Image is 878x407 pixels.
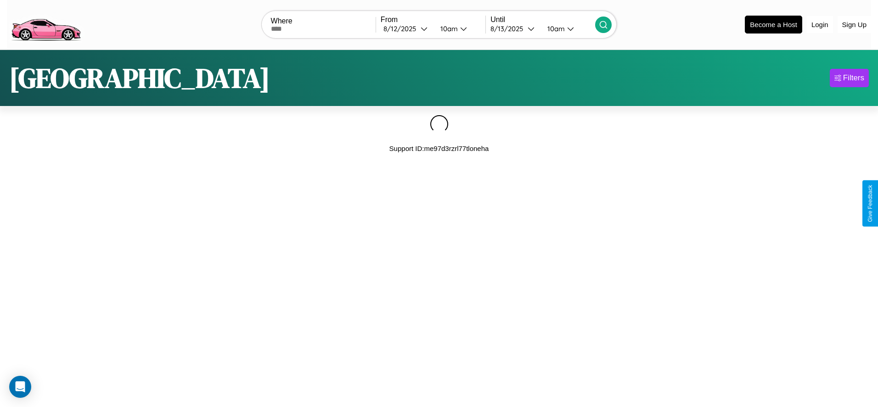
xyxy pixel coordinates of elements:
button: Login [807,16,833,33]
div: Filters [843,73,864,83]
div: 10am [543,24,567,33]
div: Open Intercom Messenger [9,376,31,398]
img: logo [7,5,84,43]
div: Give Feedback [867,185,873,222]
button: Filters [830,69,869,87]
button: Sign Up [838,16,871,33]
label: Until [490,16,595,24]
h1: [GEOGRAPHIC_DATA] [9,59,270,97]
div: 10am [436,24,460,33]
p: Support ID: me97d3rzrl77tloneha [389,142,489,155]
div: 8 / 13 / 2025 [490,24,528,33]
div: 8 / 12 / 2025 [383,24,421,33]
button: 10am [433,24,485,33]
button: 10am [540,24,595,33]
label: From [381,16,485,24]
label: Where [271,17,376,25]
button: 8/12/2025 [381,24,433,33]
button: Become a Host [745,16,802,33]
